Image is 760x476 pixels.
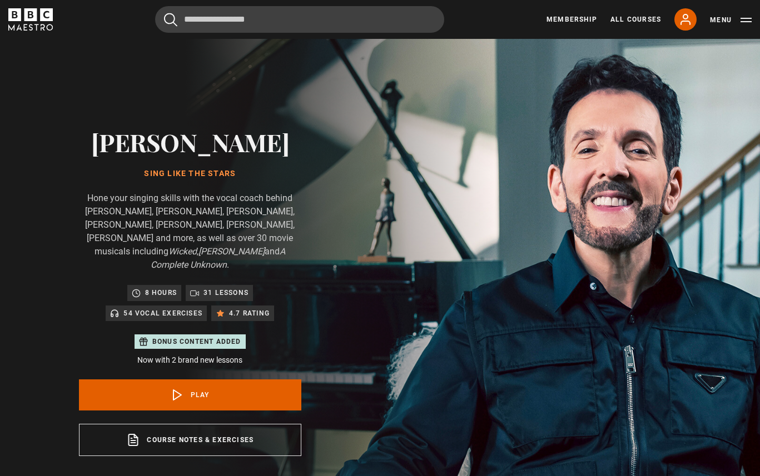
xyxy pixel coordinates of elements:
[155,6,444,33] input: Search
[79,379,301,410] a: Play
[79,169,301,178] h1: Sing Like the Stars
[710,14,752,26] button: Toggle navigation
[152,337,241,347] p: Bonus content added
[79,192,301,272] p: Hone your singing skills with the vocal coach behind [PERSON_NAME], [PERSON_NAME], [PERSON_NAME],...
[8,8,53,31] svg: BBC Maestro
[79,354,301,366] p: Now with 2 brand new lessons
[79,128,301,156] h2: [PERSON_NAME]
[610,14,661,24] a: All Courses
[164,13,177,27] button: Submit the search query
[203,287,249,298] p: 31 lessons
[168,246,197,257] i: Wicked
[123,308,202,319] p: 54 Vocal Exercises
[198,246,265,257] i: [PERSON_NAME]
[145,287,177,298] p: 8 hours
[229,308,270,319] p: 4.7 rating
[547,14,597,24] a: Membership
[79,424,301,456] a: Course notes & exercises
